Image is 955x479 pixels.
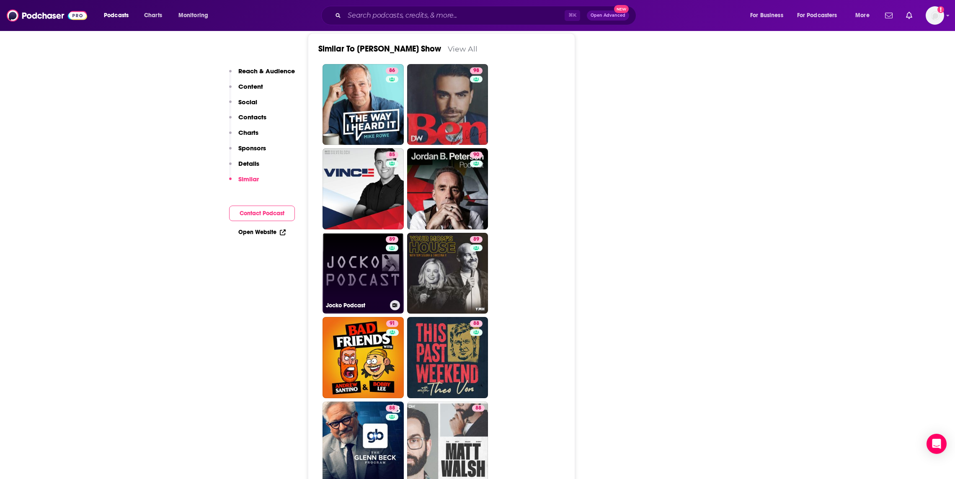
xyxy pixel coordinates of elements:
[926,6,944,25] button: Show profile menu
[386,152,398,158] a: 85
[344,9,565,22] input: Search podcasts, credits, & more...
[792,9,849,22] button: open menu
[470,152,483,158] a: 90
[238,67,295,75] p: Reach & Audience
[448,44,478,53] a: View All
[386,320,398,327] a: 91
[470,67,483,74] a: 98
[178,10,208,21] span: Monitoring
[229,67,295,82] button: Reach & Audience
[98,9,139,22] button: open menu
[323,317,404,398] a: 91
[386,236,398,243] a: 89
[173,9,219,22] button: open menu
[475,404,481,412] span: 88
[323,148,404,229] a: 85
[407,317,488,398] a: 88
[229,98,257,113] button: Social
[389,151,395,159] span: 85
[326,302,387,309] h3: Jocko Podcast
[614,5,629,13] span: New
[587,10,629,21] button: Open AdvancedNew
[744,9,794,22] button: open menu
[591,13,625,18] span: Open Advanced
[238,82,263,90] p: Content
[229,144,266,160] button: Sponsors
[390,319,395,328] span: 91
[389,404,395,412] span: 88
[407,64,488,145] a: 98
[238,175,259,183] p: Similar
[389,67,395,75] span: 86
[407,233,488,314] a: 89
[386,67,398,74] a: 86
[473,235,479,244] span: 89
[229,129,258,144] button: Charts
[407,148,488,229] a: 90
[238,229,286,236] a: Open Website
[329,6,644,25] div: Search podcasts, credits, & more...
[238,98,257,106] p: Social
[903,8,916,23] a: Show notifications dropdown
[318,44,441,54] a: Similar To [PERSON_NAME] Show
[104,10,129,21] span: Podcasts
[470,320,483,327] a: 88
[470,236,483,243] a: 89
[144,10,162,21] span: Charts
[139,9,167,22] a: Charts
[473,67,479,75] span: 98
[937,6,944,13] svg: Add a profile image
[926,6,944,25] img: User Profile
[797,10,837,21] span: For Podcasters
[229,113,266,129] button: Contacts
[882,8,896,23] a: Show notifications dropdown
[927,434,947,454] div: Open Intercom Messenger
[238,144,266,152] p: Sponsors
[750,10,783,21] span: For Business
[855,10,870,21] span: More
[229,206,295,221] button: Contact Podcast
[472,405,485,412] a: 88
[323,233,404,314] a: 89Jocko Podcast
[229,175,259,191] button: Similar
[386,405,398,412] a: 88
[238,113,266,121] p: Contacts
[473,319,479,328] span: 88
[7,8,87,23] img: Podchaser - Follow, Share and Rate Podcasts
[389,235,395,244] span: 89
[229,160,259,175] button: Details
[238,129,258,136] p: Charts
[849,9,880,22] button: open menu
[473,151,479,159] span: 90
[238,160,259,167] p: Details
[323,64,404,145] a: 86
[565,10,580,21] span: ⌘ K
[229,82,263,98] button: Content
[926,6,944,25] span: Logged in as LLassiter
